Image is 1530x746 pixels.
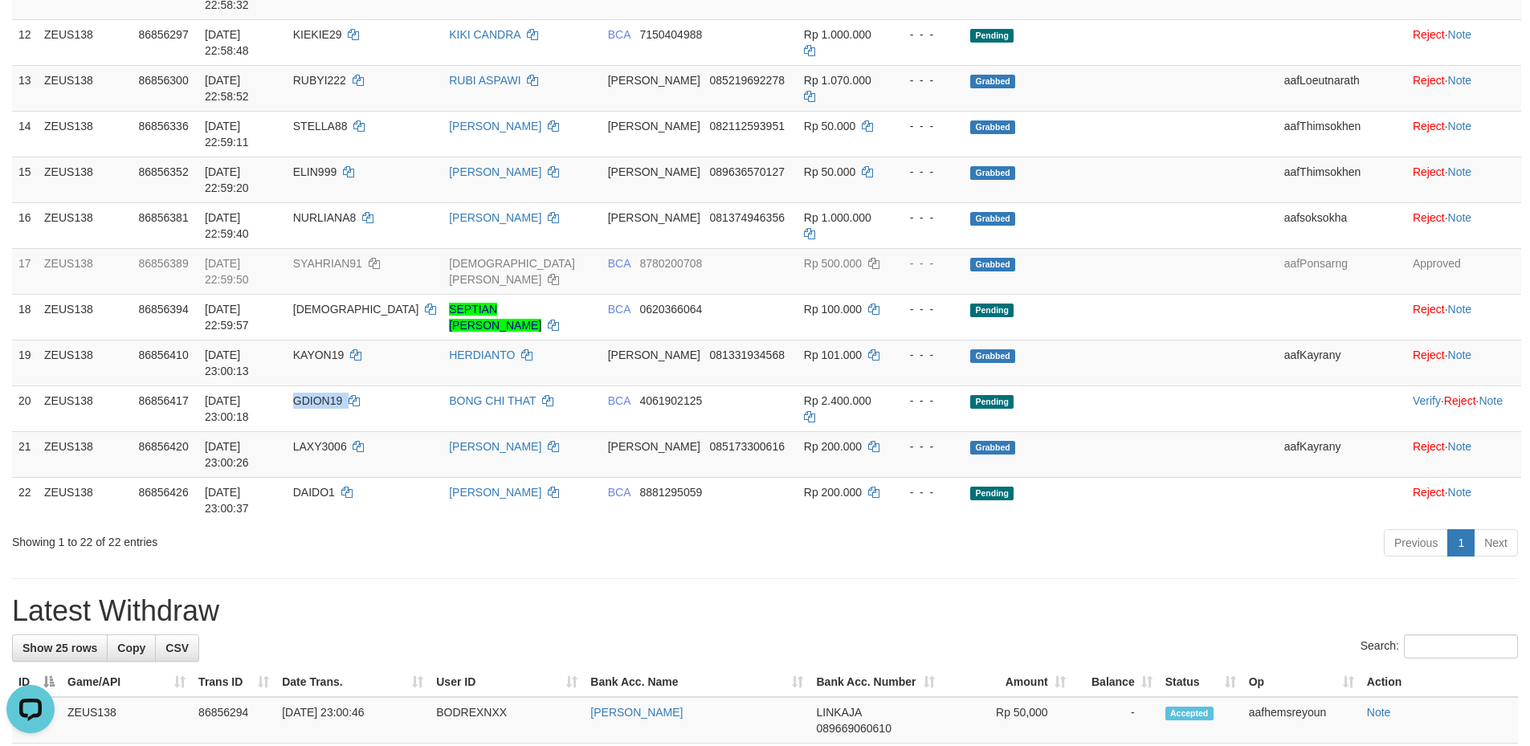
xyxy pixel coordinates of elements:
[1406,431,1521,477] td: ·
[12,294,38,340] td: 18
[12,65,38,111] td: 13
[1479,394,1503,407] a: Note
[896,347,957,363] div: - - -
[896,484,957,500] div: - - -
[205,211,249,240] span: [DATE] 22:59:40
[138,257,188,270] span: 86856389
[1413,440,1445,453] a: Reject
[61,697,192,744] td: ZEUS138
[205,120,249,149] span: [DATE] 22:59:11
[1413,394,1441,407] a: Verify
[1413,28,1445,41] a: Reject
[38,431,132,477] td: ZEUS138
[293,349,345,361] span: KAYON19
[710,165,785,178] span: Copy 089636570127 to clipboard
[205,486,249,515] span: [DATE] 23:00:37
[1448,120,1472,132] a: Note
[896,164,957,180] div: - - -
[12,595,1518,627] h1: Latest Withdraw
[138,74,188,87] span: 86856300
[896,72,957,88] div: - - -
[449,120,541,132] a: [PERSON_NAME]
[12,111,38,157] td: 14
[1448,211,1472,224] a: Note
[12,202,38,248] td: 16
[449,28,520,41] a: KIKI CANDRA
[584,667,810,697] th: Bank Acc. Name: activate to sort column ascending
[1242,697,1361,744] td: aafhemsreyoun
[293,486,335,499] span: DAIDO1
[430,667,584,697] th: User ID: activate to sort column ascending
[430,697,584,744] td: BODREXNXX
[1413,74,1445,87] a: Reject
[1448,28,1472,41] a: Note
[1406,385,1521,431] td: · ·
[165,642,189,654] span: CSV
[1361,634,1518,658] label: Search:
[608,120,700,132] span: [PERSON_NAME]
[608,394,630,407] span: BCA
[449,74,520,87] a: RUBI ASPAWI
[205,257,249,286] span: [DATE] 22:59:50
[608,74,700,87] span: [PERSON_NAME]
[590,706,683,719] a: [PERSON_NAME]
[138,394,188,407] span: 86856417
[810,667,940,697] th: Bank Acc. Number: activate to sort column ascending
[1278,431,1406,477] td: aafKayrany
[12,248,38,294] td: 17
[1448,440,1472,453] a: Note
[1406,248,1521,294] td: Approved
[970,395,1014,409] span: Pending
[970,75,1015,88] span: Grabbed
[816,722,891,735] span: Copy 089669060610 to clipboard
[710,120,785,132] span: Copy 082112593951 to clipboard
[449,303,541,332] a: SEPTIAN [PERSON_NAME]
[38,202,132,248] td: ZEUS138
[941,697,1072,744] td: Rp 50,000
[38,248,132,294] td: ZEUS138
[1448,165,1472,178] a: Note
[1278,340,1406,385] td: aafKayrany
[608,486,630,499] span: BCA
[38,65,132,111] td: ZEUS138
[896,393,957,409] div: - - -
[1384,529,1448,556] a: Previous
[804,440,862,453] span: Rp 200.000
[608,257,630,270] span: BCA
[970,487,1014,500] span: Pending
[1406,202,1521,248] td: ·
[1413,486,1445,499] a: Reject
[12,385,38,431] td: 20
[896,118,957,134] div: - - -
[138,303,188,316] span: 86856394
[138,120,188,132] span: 86856336
[896,26,957,43] div: - - -
[192,697,275,744] td: 86856294
[138,211,188,224] span: 86856381
[1406,65,1521,111] td: ·
[1406,111,1521,157] td: ·
[1448,349,1472,361] a: Note
[639,486,702,499] span: Copy 8881295059 to clipboard
[1278,157,1406,202] td: aafThimsokhen
[449,165,541,178] a: [PERSON_NAME]
[804,349,862,361] span: Rp 101.000
[38,477,132,523] td: ZEUS138
[155,634,199,662] a: CSV
[12,19,38,65] td: 12
[804,394,871,407] span: Rp 2.400.000
[1406,477,1521,523] td: ·
[896,438,957,455] div: - - -
[205,165,249,194] span: [DATE] 22:59:20
[608,440,700,453] span: [PERSON_NAME]
[896,255,957,271] div: - - -
[205,349,249,377] span: [DATE] 23:00:13
[449,349,515,361] a: HERDIANTO
[1278,111,1406,157] td: aafThimsokhen
[804,74,871,87] span: Rp 1.070.000
[710,349,785,361] span: Copy 081331934568 to clipboard
[804,165,856,178] span: Rp 50.000
[293,165,337,178] span: ELIN999
[1448,486,1472,499] a: Note
[896,210,957,226] div: - - -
